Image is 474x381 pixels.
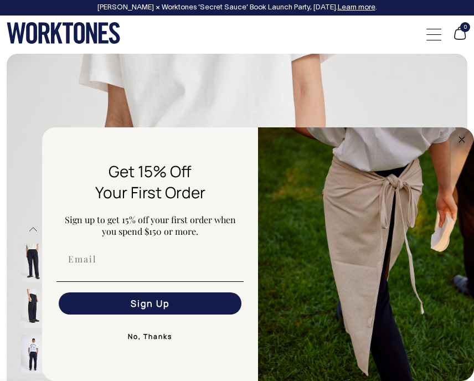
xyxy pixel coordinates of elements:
[95,182,205,203] span: Your First Order
[21,289,46,328] img: dark-navy
[455,133,468,146] button: Close dialog
[21,334,46,373] img: dark-navy
[65,214,236,237] span: Sign up to get 15% off your first order when you spend $150 or more.
[336,4,373,11] a: Learn more
[59,292,241,315] button: Sign Up
[95,4,375,12] div: [PERSON_NAME] × Worktones ‘Secret Sauce’ Book Launch Party, [DATE]. .
[21,244,46,282] img: dark-navy
[452,34,467,42] a: 0
[460,22,470,32] span: 0
[258,127,474,381] img: 5e34ad8f-4f05-4173-92a8-ea475ee49ac9.jpeg
[109,161,192,182] span: Get 15% Off
[56,281,244,282] img: underline
[59,248,241,270] input: Email
[56,326,244,348] button: No, Thanks
[25,218,42,240] button: Previous
[42,127,474,381] div: FLYOUT Form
